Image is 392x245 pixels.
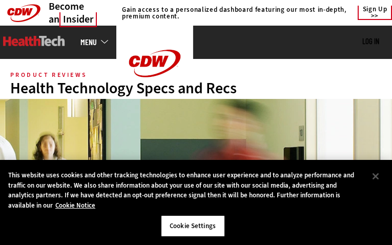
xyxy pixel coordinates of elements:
[358,6,392,20] a: Sign Up
[10,72,87,77] div: PRODUCT REVIEWS
[122,6,347,19] h4: Gain access to a personalized dashboard featuring our most in-depth, premium content.
[55,201,95,210] a: More information about your privacy
[3,36,65,46] img: Home
[362,37,379,47] div: User menu
[59,12,97,27] span: Insider
[8,170,364,210] div: This website uses cookies and other tracking technologies to enhance user experience and to analy...
[116,26,193,101] img: Home
[364,165,387,188] button: Close
[117,6,347,19] a: Gain access to a personalized dashboard featuring our most in-depth, premium content.
[10,80,382,96] div: Health Technology Specs and Recs
[161,215,225,237] button: Cookie Settings
[362,36,379,46] a: Log in
[80,38,116,46] a: mobile-menu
